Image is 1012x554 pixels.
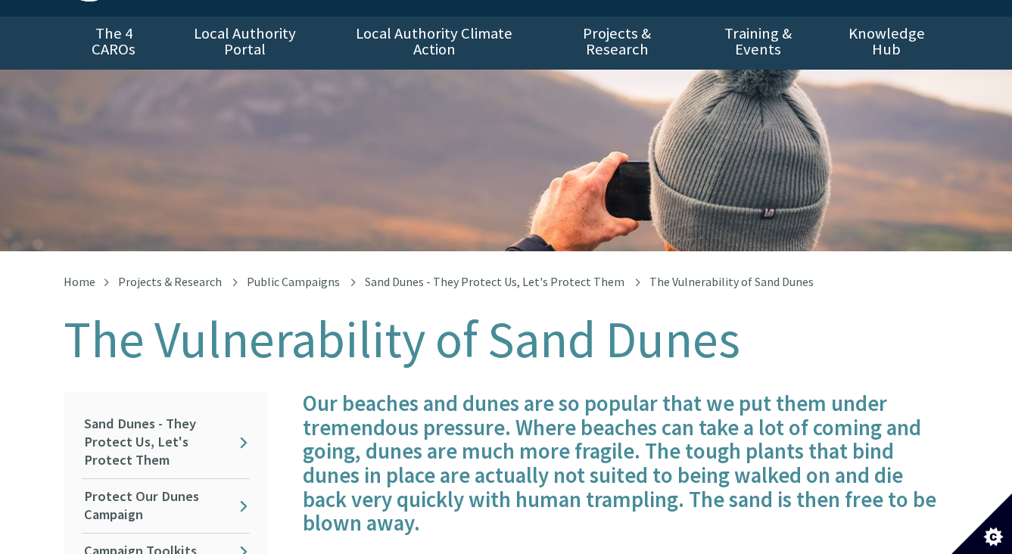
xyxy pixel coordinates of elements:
[365,274,624,289] a: Sand Dunes - They Protect Us, Let's Protect Them
[118,274,222,289] a: Projects & Research
[951,493,1012,554] button: Set cookie preferences
[164,17,326,70] a: Local Authority Portal
[64,274,95,289] a: Home
[64,312,949,368] h1: The Vulnerability of Sand Dunes
[303,392,949,536] h4: Our beaches and dunes are so popular that we put them under tremendous pressure. Where beaches ca...
[64,17,164,70] a: The 4 CAROs
[82,406,250,478] a: Sand Dunes - They Protect Us, Let's Protect Them
[824,17,948,70] a: Knowledge Hub
[82,479,250,533] a: Protect Our Dunes Campaign
[649,274,814,289] span: The Vulnerability of Sand Dunes
[326,17,542,70] a: Local Authority Climate Action
[692,17,824,70] a: Training & Events
[247,274,340,289] a: Public Campaigns
[542,17,692,70] a: Projects & Research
